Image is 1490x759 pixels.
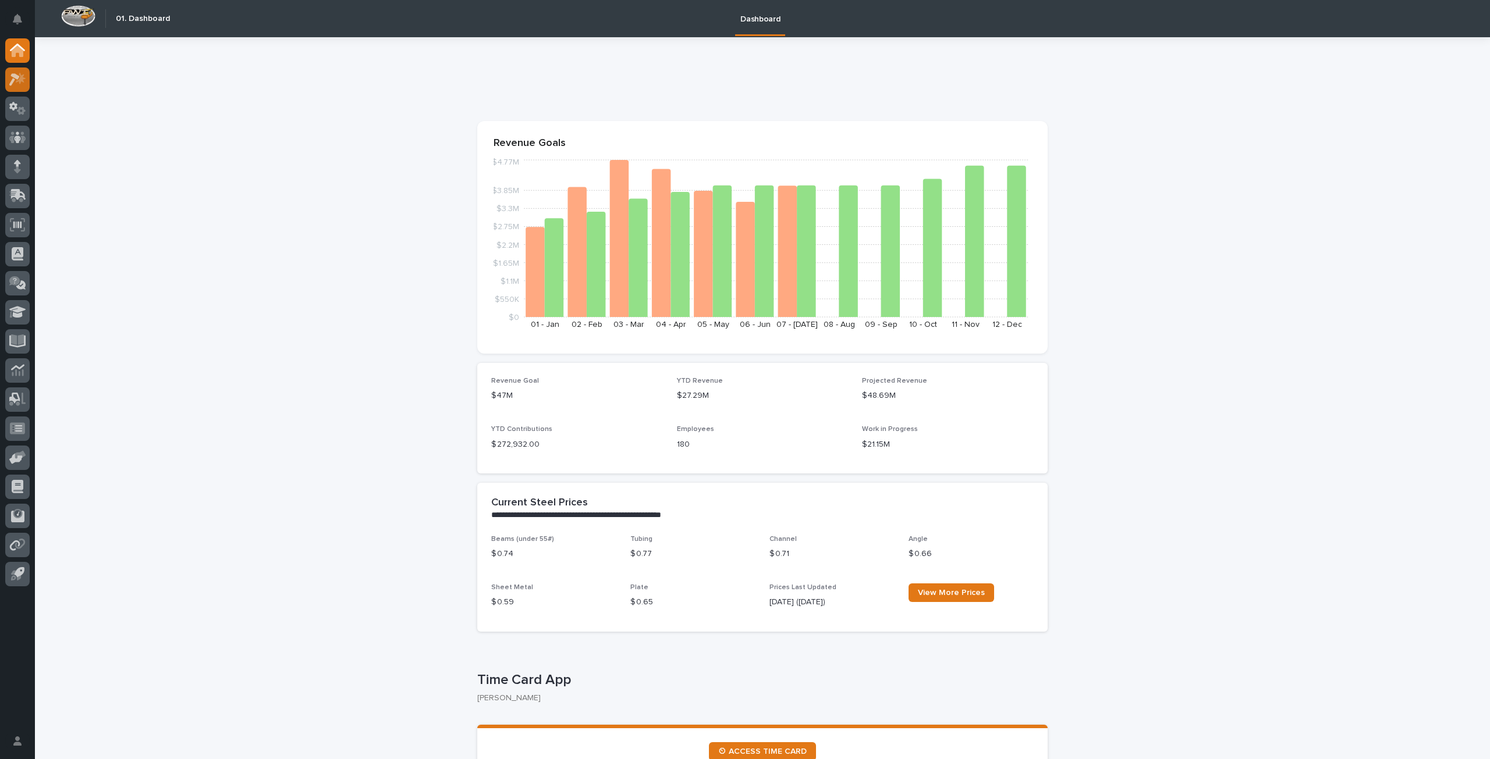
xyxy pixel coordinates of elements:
[501,277,519,285] tspan: $1.1M
[909,320,937,329] text: 10 - Oct
[5,7,30,31] button: Notifications
[909,536,928,543] span: Angle
[491,536,554,543] span: Beams (under 55#)
[492,158,519,166] tspan: $4.77M
[630,584,648,591] span: Plate
[630,548,755,560] p: $ 0.77
[656,320,686,329] text: 04 - Apr
[496,241,519,249] tspan: $2.2M
[493,259,519,267] tspan: $1.65M
[677,377,723,384] span: YTD Revenue
[769,548,895,560] p: $ 0.71
[492,223,519,231] tspan: $2.75M
[677,390,849,402] p: $27.29M
[491,584,533,591] span: Sheet Metal
[677,426,714,433] span: Employees
[491,596,616,608] p: $ 0.59
[740,320,771,329] text: 06 - Jun
[491,548,616,560] p: $ 0.74
[491,497,588,509] h2: Current Steel Prices
[769,536,797,543] span: Channel
[909,583,994,602] a: View More Prices
[492,187,519,195] tspan: $3.85M
[862,390,1034,402] p: $48.69M
[477,672,1043,689] p: Time Card App
[613,320,644,329] text: 03 - Mar
[697,320,729,329] text: 05 - May
[491,426,552,433] span: YTD Contributions
[630,596,755,608] p: $ 0.65
[677,439,849,451] p: 180
[769,584,836,591] span: Prices Last Updated
[494,137,1031,150] p: Revenue Goals
[776,320,818,329] text: 07 - [DATE]
[862,426,918,433] span: Work in Progress
[531,320,559,329] text: 01 - Jan
[992,320,1022,329] text: 12 - Dec
[491,377,539,384] span: Revenue Goal
[769,596,895,608] p: [DATE] ([DATE])
[491,390,663,402] p: $47M
[496,205,519,213] tspan: $3.3M
[718,747,807,756] span: ⏲ ACCESS TIME CARD
[918,589,985,597] span: View More Prices
[824,320,855,329] text: 08 - Aug
[865,320,897,329] text: 09 - Sep
[477,693,1038,703] p: [PERSON_NAME]
[862,377,927,384] span: Projected Revenue
[630,536,652,543] span: Tubing
[572,320,602,329] text: 02 - Feb
[495,295,519,303] tspan: $550K
[909,548,1034,560] p: $ 0.66
[61,5,95,27] img: Workspace Logo
[862,439,1034,451] p: $21.15M
[509,313,519,322] tspan: $0
[952,320,980,329] text: 11 - Nov
[491,439,663,451] p: $ 272,932.00
[116,14,170,24] h2: 01. Dashboard
[15,14,30,33] div: Notifications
